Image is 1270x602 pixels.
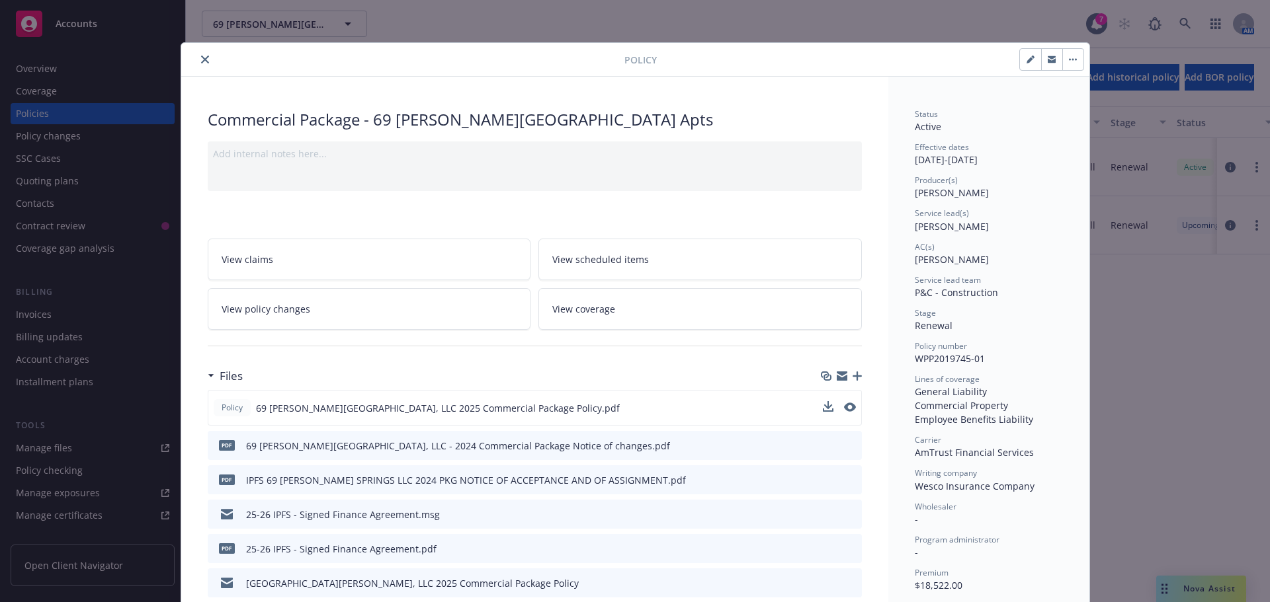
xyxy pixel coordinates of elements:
button: download file [823,401,833,415]
span: [PERSON_NAME] [915,253,989,266]
span: Status [915,108,938,120]
span: AmTrust Financial Services [915,446,1034,459]
span: pdf [219,440,235,450]
span: Stage [915,307,936,319]
span: View policy changes [222,302,310,316]
button: close [197,52,213,67]
span: pdf [219,474,235,484]
div: [GEOGRAPHIC_DATA][PERSON_NAME], LLC 2025 Commercial Package Policy [246,576,579,590]
button: preview file [844,401,856,415]
button: download file [824,508,834,521]
span: Renewal [915,319,952,332]
div: [DATE] - [DATE] [915,141,1063,167]
div: General Liability [915,385,1063,398]
button: preview file [845,542,857,556]
span: Service lead(s) [915,207,969,219]
button: preview file [845,439,857,453]
span: - [915,546,918,558]
span: Wesco Insurance Company [915,480,1035,492]
button: preview file [845,576,857,590]
button: preview file [845,473,857,487]
span: View claims [222,252,273,266]
div: Commercial Property [915,398,1063,412]
span: Premium [915,567,949,578]
span: Active [915,120,941,133]
h3: Files [220,367,243,385]
div: Commercial Package - 69 [PERSON_NAME][GEOGRAPHIC_DATA] Apts [208,108,862,131]
button: download file [824,439,834,453]
span: $18,522.00 [915,579,962,591]
a: View claims [208,239,531,280]
span: Effective dates [915,141,969,153]
span: Wholesaler [915,501,956,512]
button: download file [823,401,833,412]
div: Files [208,367,243,385]
span: Producer(s) [915,174,958,186]
span: View scheduled items [552,252,649,266]
a: View scheduled items [538,239,862,280]
span: Policy number [915,340,967,352]
span: [PERSON_NAME] [915,186,989,199]
span: AC(s) [915,241,935,252]
span: Program administrator [915,534,999,545]
span: Carrier [915,434,941,445]
span: Service lead team [915,274,981,285]
button: preview file [845,508,857,521]
div: 69 [PERSON_NAME][GEOGRAPHIC_DATA], LLC - 2024 Commercial Package Notice of changes.pdf [246,439,670,453]
span: Writing company [915,467,977,478]
span: P&C - Construction [915,286,998,299]
button: download file [824,576,834,590]
button: preview file [844,402,856,412]
a: View policy changes [208,288,531,330]
button: download file [824,542,834,556]
span: Lines of coverage [915,373,980,385]
span: View coverage [552,302,615,316]
span: WPP2019745-01 [915,352,985,365]
div: Add internal notes here... [213,147,857,161]
span: Policy [219,402,245,414]
span: - [915,513,918,525]
div: IPFS 69 [PERSON_NAME] SPRINGS LLC 2024 PKG NOTICE OF ACCEPTANCE AND OF ASSIGNMENT.pdf [246,473,686,487]
span: Policy [624,53,657,67]
div: 25-26 IPFS - Signed Finance Agreement.msg [246,508,440,521]
a: View coverage [538,288,862,330]
div: Employee Benefits Liability [915,412,1063,426]
span: 69 [PERSON_NAME][GEOGRAPHIC_DATA], LLC 2025 Commercial Package Policy.pdf [256,401,620,415]
div: 25-26 IPFS - Signed Finance Agreement.pdf [246,542,437,556]
span: [PERSON_NAME] [915,220,989,233]
button: download file [824,473,834,487]
span: pdf [219,543,235,553]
